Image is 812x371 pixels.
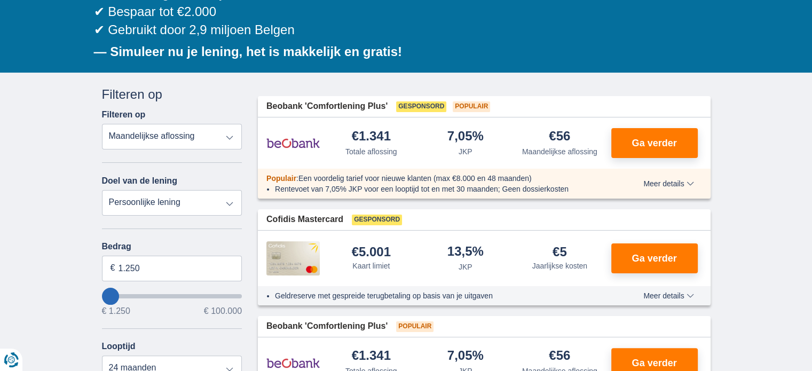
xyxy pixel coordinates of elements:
div: €1.341 [352,349,391,364]
span: Beobank 'Comfortlening Plus' [266,100,388,113]
div: Totale aflossing [345,146,397,157]
span: Ga verder [632,254,676,263]
div: JKP [459,262,472,272]
span: Meer details [643,292,693,299]
span: Ga verder [632,138,676,148]
span: Meer details [643,180,693,187]
li: Rentevoet van 7,05% JKP voor een looptijd tot en met 30 maanden; Geen dossierkosten [275,184,604,194]
div: €5.001 [352,246,391,258]
div: 7,05% [447,349,484,364]
div: Filteren op [102,85,242,104]
span: € 1.250 [102,307,130,315]
button: Ga verder [611,243,698,273]
span: Een voordelig tarief voor nieuwe klanten (max €8.000 en 48 maanden) [298,174,532,183]
span: € [111,262,115,274]
div: €1.341 [352,130,391,144]
div: 7,05% [447,130,484,144]
span: Populair [396,321,433,332]
div: Kaart limiet [352,261,390,271]
input: wantToBorrow [102,294,242,298]
span: Gesponsord [396,101,446,112]
label: Doel van de lening [102,176,177,186]
div: Jaarlijkse kosten [532,261,588,271]
div: JKP [459,146,472,157]
span: Populair [266,174,296,183]
button: Meer details [635,179,701,188]
b: — Simuleer nu je lening, het is makkelijk en gratis! [94,44,403,59]
img: product.pl.alt Beobank [266,130,320,156]
label: Bedrag [102,242,242,251]
li: Geldreserve met gespreide terugbetaling op basis van je uitgaven [275,290,604,301]
div: €5 [553,246,567,258]
label: Filteren op [102,110,146,120]
span: Ga verder [632,358,676,368]
div: : [258,173,613,184]
span: Gesponsord [352,215,402,225]
button: Meer details [635,291,701,300]
span: € 100.000 [204,307,242,315]
span: Populair [453,101,490,112]
span: Cofidis Mastercard [266,214,343,226]
div: €56 [549,349,570,364]
span: Beobank 'Comfortlening Plus' [266,320,388,333]
div: €56 [549,130,570,144]
img: product.pl.alt Cofidis CC [266,241,320,275]
div: 13,5% [447,245,484,259]
button: Ga verder [611,128,698,158]
label: Looptijd [102,342,136,351]
div: Maandelijkse aflossing [522,146,597,157]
